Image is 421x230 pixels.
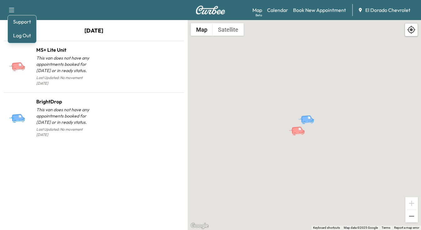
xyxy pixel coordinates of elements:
[298,108,320,119] gmp-advanced-marker: BrightDrop
[10,18,34,25] a: Support
[293,6,346,14] a: Book New Appointment
[313,226,340,230] button: Keyboard shortcuts
[189,222,210,230] a: Open this area in Google Maps (opens a new window)
[405,210,418,222] button: Zoom out
[189,222,210,230] img: Google
[36,98,94,105] h1: BrightDrop
[195,6,226,14] img: Curbee Logo
[36,125,94,139] p: Last Updated: No movement [DATE]
[344,226,378,229] span: Map data ©2025 Google
[256,13,262,18] div: Beta
[267,6,288,14] a: Calendar
[36,74,94,87] p: Last Updated: No movement [DATE]
[405,197,418,210] button: Zoom in
[36,46,94,54] h1: MS+ Lite Unit
[252,6,262,14] a: MapBeta
[365,6,410,14] span: El Dorado Chevrolet
[36,55,94,74] p: This van does not have any appointments booked for [DATE] or in ready status.
[394,226,419,229] a: Report a map error
[289,120,311,131] gmp-advanced-marker: MS+ Lite Unit
[382,226,390,229] a: Terms (opens in new tab)
[405,23,418,36] div: Recenter map
[191,23,213,36] button: Show street map
[36,107,94,125] p: This van does not have any appointments booked for [DATE] or in ready status.
[10,30,34,40] button: Log Out
[213,23,244,36] button: Show satellite imagery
